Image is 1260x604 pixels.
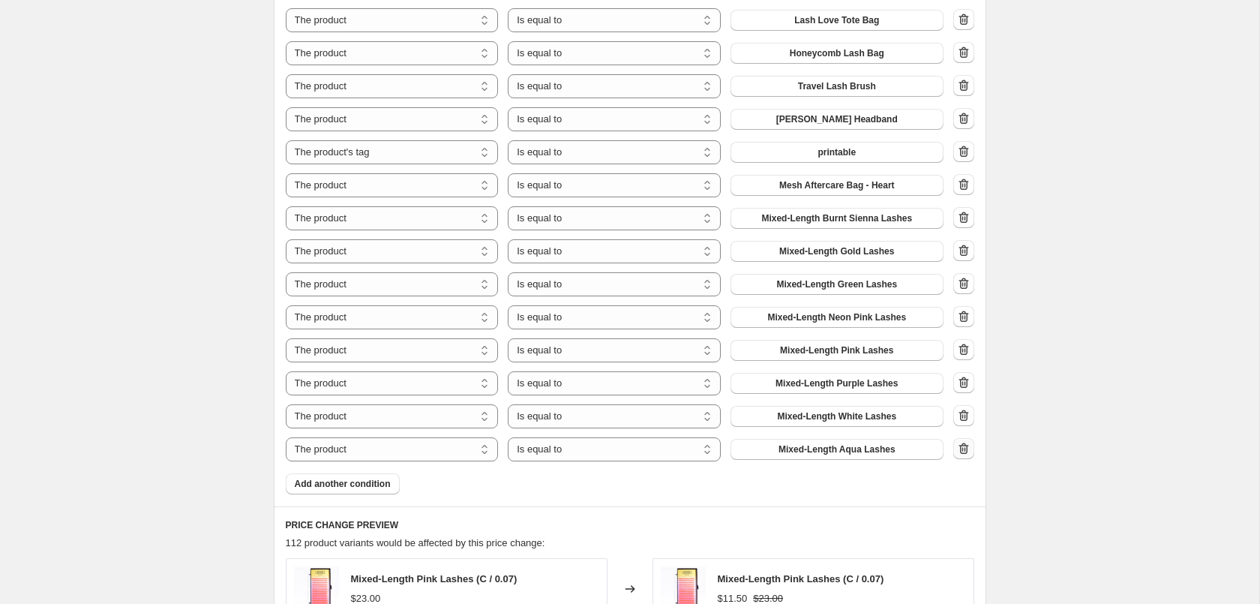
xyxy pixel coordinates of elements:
h6: PRICE CHANGE PREVIEW [286,519,974,531]
span: [PERSON_NAME] Headband [776,113,898,125]
button: Mixed-Length Gold Lashes [730,241,943,262]
span: Lash Love Tote Bag [794,14,879,26]
span: Travel Lash Brush [798,80,876,92]
button: Mixed-Length Green Lashes [730,274,943,295]
button: Mixed-Length Purple Lashes [730,373,943,394]
span: Mixed-Length Green Lashes [776,278,897,290]
button: Travel Lash Brush [730,76,943,97]
span: Mixed-Length Aqua Lashes [778,443,895,455]
span: Mixed-Length Neon Pink Lashes [767,311,906,323]
button: Mixed-Length Burnt Sienna Lashes [730,208,943,229]
button: Add another condition [286,473,400,494]
span: 112 product variants would be affected by this price change: [286,537,545,548]
button: Mixed-Length Neon Pink Lashes [730,307,943,328]
button: Mixed-Length Aqua Lashes [730,439,943,460]
span: Add another condition [295,478,391,490]
span: Mixed-Length White Lashes [777,410,896,422]
button: Honeycomb Lash Bag [730,43,943,64]
span: Mixed-Length Gold Lashes [779,245,894,257]
span: printable [817,146,856,158]
span: Mixed-Length Pink Lashes [780,344,893,356]
button: Mixed-Length Pink Lashes [730,340,943,361]
span: Mesh Aftercare Bag - Heart [779,179,895,191]
span: Mixed-Length Pink Lashes (C / 0.07) [718,573,884,584]
span: Mixed-Length Burnt Sienna Lashes [761,212,912,224]
button: Mesh Aftercare Bag - Heart [730,175,943,196]
button: printable [730,142,943,163]
span: Honeycomb Lash Bag [790,47,884,59]
button: Mixed-Length White Lashes [730,406,943,427]
button: Lash Love Tote Bag [730,10,943,31]
button: Terry Cloth Headband [730,109,943,130]
span: Mixed-Length Pink Lashes (C / 0.07) [351,573,517,584]
span: Mixed-Length Purple Lashes [775,377,898,389]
